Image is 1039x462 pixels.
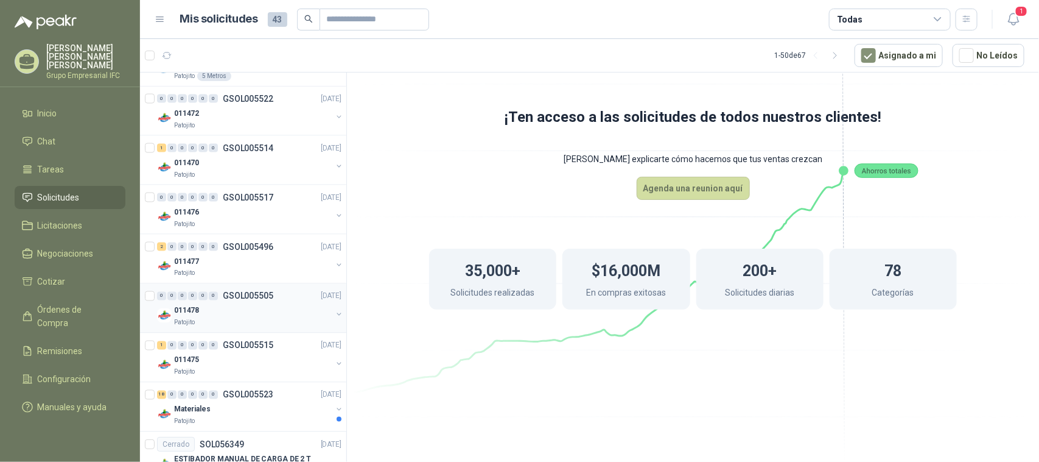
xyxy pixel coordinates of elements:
span: Licitaciones [38,219,83,232]
p: [DATE] [321,192,341,204]
div: 0 [178,243,187,251]
p: [DATE] [321,389,341,401]
p: Solicitudes diarias [725,286,794,302]
div: 0 [178,292,187,300]
div: 0 [188,292,197,300]
p: Patojito [174,417,195,427]
img: Company Logo [157,358,172,372]
img: Company Logo [157,308,172,323]
p: Patojito [174,121,195,130]
p: [DATE] [321,439,341,450]
div: 18 [157,391,166,399]
a: 1 0 0 0 0 0 GSOL005514[DATE] Company Logo011470Patojito [157,141,344,180]
div: 0 [198,94,208,103]
p: Materiales [174,404,211,416]
div: 0 [188,144,197,152]
span: Solicitudes [38,191,80,204]
div: 0 [157,94,166,103]
a: Chat [15,130,125,153]
span: Negociaciones [38,247,94,260]
div: 0 [209,94,218,103]
div: 0 [198,341,208,350]
p: 011472 [174,108,199,119]
div: 0 [198,391,208,399]
span: Manuales y ayuda [38,400,107,414]
p: Categorías [872,286,914,302]
a: Inicio [15,102,125,125]
div: 0 [167,94,177,103]
h1: 78 [884,256,901,283]
p: [DATE] [321,143,341,154]
div: 2 [157,243,166,251]
a: Órdenes de Compra [15,298,125,335]
div: 1 - 50 de 67 [774,46,845,65]
span: 1 [1015,5,1028,17]
div: 0 [188,341,197,350]
div: 0 [209,292,218,300]
a: 2 0 0 0 0 0 GSOL005496[DATE] Company Logo011477Patojito [157,240,344,279]
h1: 200+ [743,256,777,283]
div: 0 [188,391,197,399]
p: [DATE] [321,93,341,105]
p: [DATE] [321,291,341,302]
p: En compras exitosas [586,286,666,302]
button: Asignado a mi [855,44,943,67]
span: Remisiones [38,344,83,358]
span: Chat [38,135,56,148]
p: GSOL005514 [223,144,273,152]
p: 011478 [174,305,199,317]
button: Agenda una reunion aquí [637,177,750,200]
h1: 35,000+ [465,256,520,283]
div: 0 [167,391,177,399]
p: 011476 [174,207,199,218]
h1: $16,000M [592,256,660,283]
div: 0 [178,391,187,399]
a: Configuración [15,368,125,391]
img: Company Logo [157,407,172,422]
span: Cotizar [38,275,66,288]
div: 0 [167,341,177,350]
div: 0 [178,94,187,103]
div: 0 [157,292,166,300]
p: GSOL005523 [223,391,273,399]
div: 1 [157,341,166,350]
button: No Leídos [953,44,1024,67]
a: Solicitudes [15,186,125,209]
a: Tareas [15,158,125,181]
div: 1 [157,144,166,152]
p: Patojito [174,71,195,81]
a: 0 0 0 0 0 0 GSOL005517[DATE] Company Logo011476Patojito [157,190,344,229]
img: Company Logo [157,210,172,224]
p: Solicitudes realizadas [451,286,535,302]
p: 011475 [174,355,199,366]
span: Configuración [38,372,91,386]
span: Órdenes de Compra [38,303,114,330]
div: 0 [178,341,187,350]
div: 0 [209,243,218,251]
span: Inicio [38,107,57,120]
p: Patojito [174,219,195,229]
p: Patojito [174,368,195,377]
div: 0 [167,144,177,152]
a: 0 0 0 0 0 0 GSOL005505[DATE] Company Logo011478Patojito [157,289,344,328]
div: 0 [209,193,218,202]
p: [DATE] [321,241,341,253]
a: Licitaciones [15,214,125,237]
a: Cotizar [15,270,125,293]
a: 18 0 0 0 0 0 GSOL005523[DATE] Company LogoMaterialesPatojito [157,388,344,427]
div: 0 [167,243,177,251]
img: Logo peakr [15,15,77,29]
div: 0 [198,243,208,251]
p: GSOL005517 [223,193,273,202]
p: Grupo Empresarial IFC [46,72,125,79]
button: 1 [1002,9,1024,30]
div: Todas [837,13,862,26]
p: GSOL005496 [223,243,273,251]
span: search [304,15,313,23]
a: 1 0 0 0 0 0 GSOL005515[DATE] Company Logo011475Patojito [157,338,344,377]
div: 0 [178,193,187,202]
p: SOL056349 [200,440,244,449]
p: [PERSON_NAME] [PERSON_NAME] [PERSON_NAME] [46,44,125,69]
div: 0 [188,243,197,251]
